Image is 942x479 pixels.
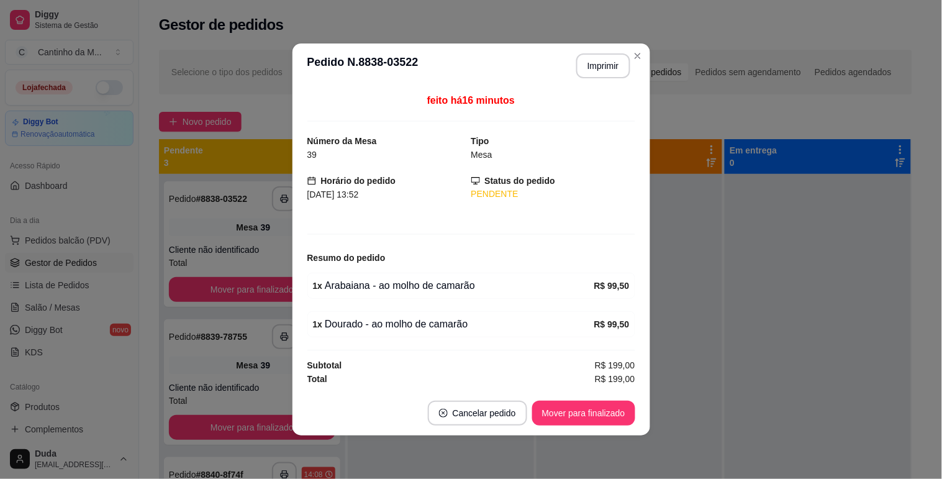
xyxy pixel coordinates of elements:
[428,401,527,426] button: close-circleCancelar pedido
[471,188,635,201] div: PENDENTE
[471,150,492,160] span: Mesa
[307,53,419,78] h3: Pedido N. 8838-03522
[595,372,635,386] span: R$ 199,00
[576,53,630,78] button: Imprimir
[471,136,489,146] strong: Tipo
[307,176,316,185] span: calendar
[427,95,515,106] span: feito há 16 minutos
[307,150,317,160] span: 39
[321,176,396,186] strong: Horário do pedido
[594,281,630,291] strong: R$ 99,50
[307,136,377,146] strong: Número da Mesa
[471,176,480,185] span: desktop
[313,317,594,332] div: Dourado - ao molho de camarão
[313,278,594,293] div: Arabaiana - ao molho de camarão
[594,319,630,329] strong: R$ 99,50
[485,176,556,186] strong: Status do pedido
[628,46,648,66] button: Close
[307,360,342,370] strong: Subtotal
[307,374,327,384] strong: Total
[307,253,386,263] strong: Resumo do pedido
[439,409,448,417] span: close-circle
[595,358,635,372] span: R$ 199,00
[532,401,635,426] button: Mover para finalizado
[313,281,323,291] strong: 1 x
[313,319,323,329] strong: 1 x
[307,189,359,199] span: [DATE] 13:52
